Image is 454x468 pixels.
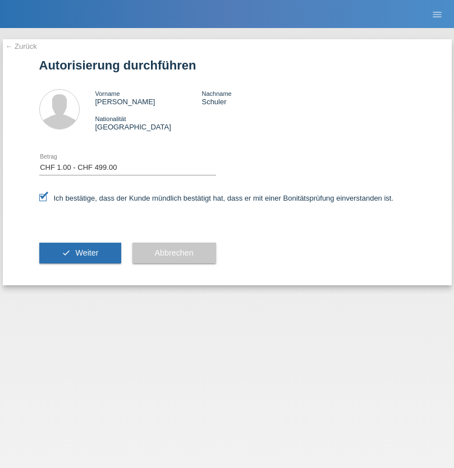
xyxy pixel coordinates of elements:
[132,243,216,264] button: Abbrechen
[95,89,202,106] div: [PERSON_NAME]
[39,194,394,202] label: Ich bestätige, dass der Kunde mündlich bestätigt hat, dass er mit einer Bonitätsprüfung einversta...
[62,248,71,257] i: check
[426,11,448,17] a: menu
[201,89,308,106] div: Schuler
[432,9,443,20] i: menu
[95,115,126,122] span: Nationalität
[155,248,194,257] span: Abbrechen
[201,90,231,97] span: Nachname
[75,248,98,257] span: Weiter
[95,90,120,97] span: Vorname
[39,58,415,72] h1: Autorisierung durchführen
[95,114,202,131] div: [GEOGRAPHIC_DATA]
[39,243,121,264] button: check Weiter
[6,42,37,50] a: ← Zurück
